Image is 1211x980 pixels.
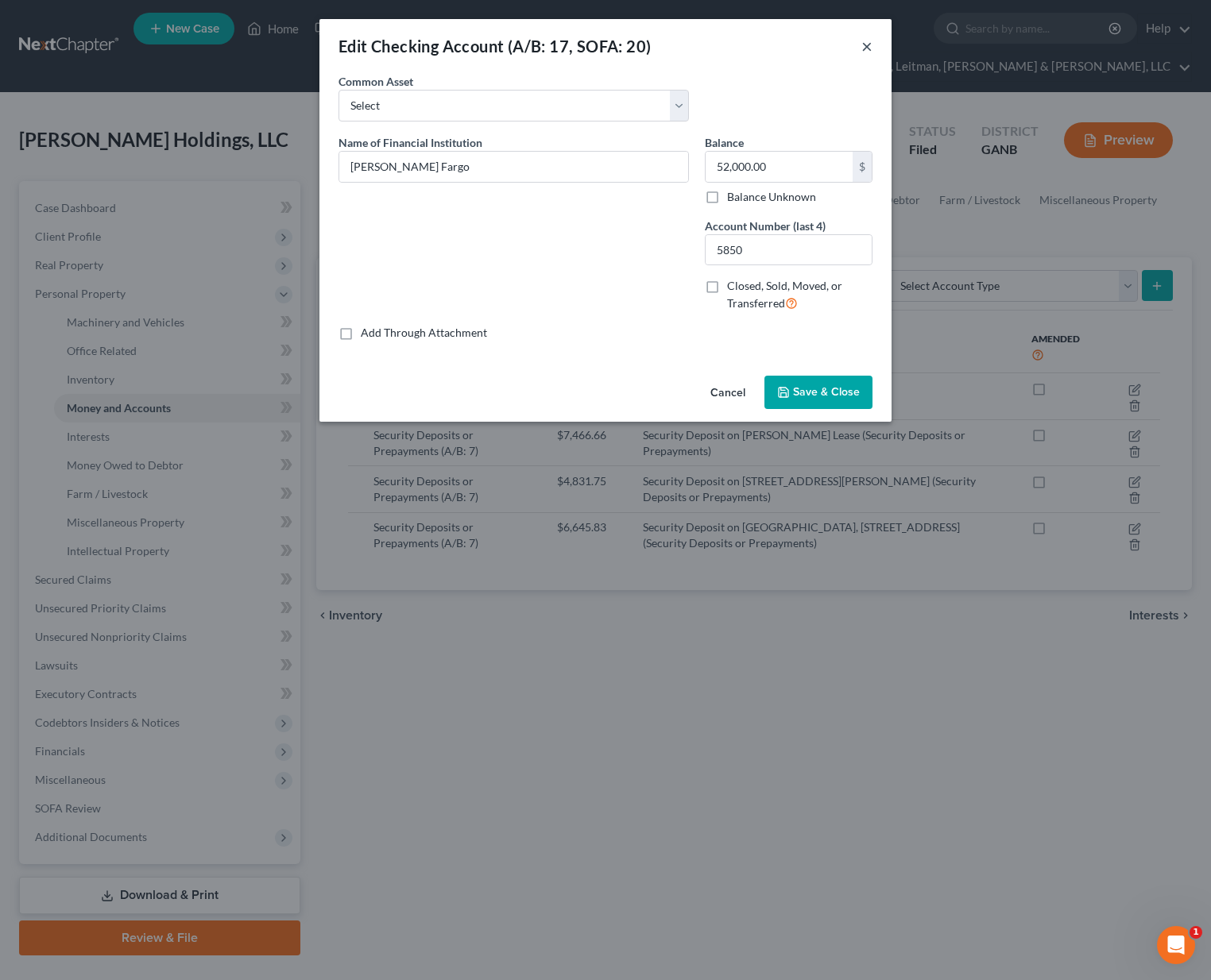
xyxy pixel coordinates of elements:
[793,385,860,399] span: Save & Close
[339,136,482,149] span: Name of Financial Institution
[727,279,842,310] span: Closed, Sold, Moved, or Transferred
[727,189,816,205] label: Balance Unknown
[853,152,872,182] div: $
[706,152,853,182] input: 0.00
[698,377,758,409] button: Cancel
[764,376,872,409] button: Save & Close
[339,152,688,182] input: Enter name...
[339,37,368,56] span: Edit
[361,325,487,341] label: Add Through Attachment
[339,73,413,90] label: Common Asset
[705,134,744,151] label: Balance
[706,235,872,265] input: XXXX
[371,37,651,56] span: Checking Account (A/B: 17, SOFA: 20)
[1157,926,1195,964] iframe: Intercom live chat
[861,37,872,56] button: ×
[705,218,826,234] label: Account Number (last 4)
[1190,926,1202,939] span: 1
